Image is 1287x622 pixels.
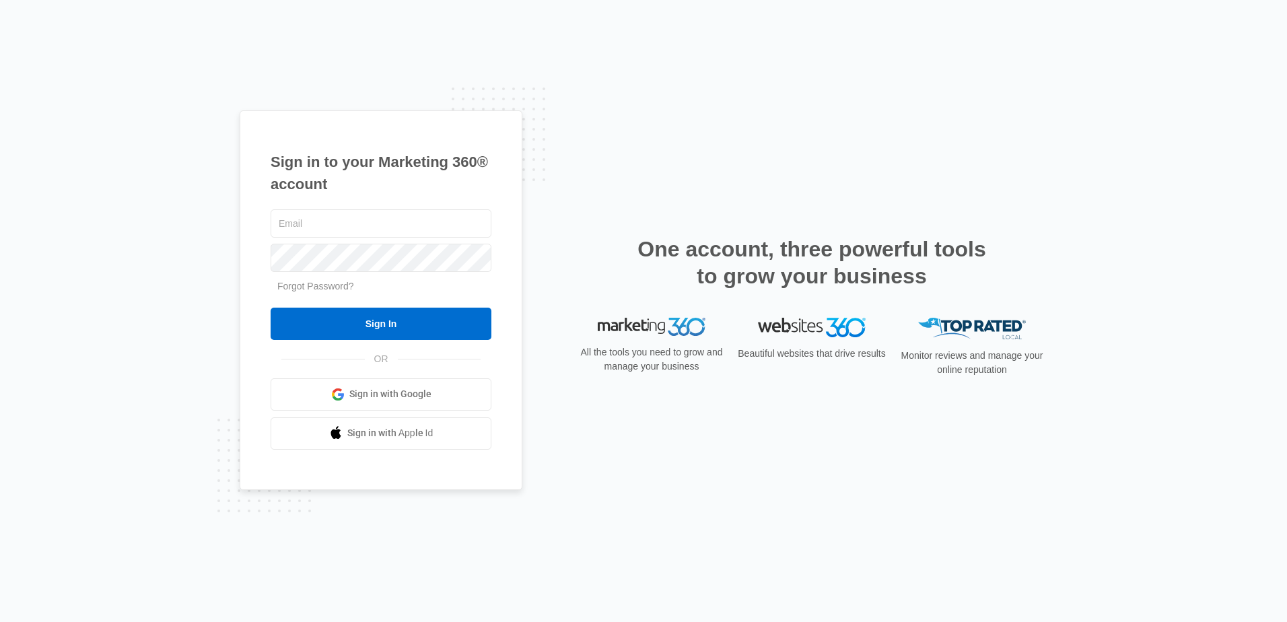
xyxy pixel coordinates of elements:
[598,318,705,337] img: Marketing 360
[736,347,887,361] p: Beautiful websites that drive results
[271,209,491,238] input: Email
[365,352,398,366] span: OR
[897,349,1047,377] p: Monitor reviews and manage your online reputation
[277,281,354,291] a: Forgot Password?
[349,387,431,401] span: Sign in with Google
[271,308,491,340] input: Sign In
[271,378,491,411] a: Sign in with Google
[633,236,990,289] h2: One account, three powerful tools to grow your business
[347,426,433,440] span: Sign in with Apple Id
[271,151,491,195] h1: Sign in to your Marketing 360® account
[918,318,1026,340] img: Top Rated Local
[576,345,727,374] p: All the tools you need to grow and manage your business
[271,417,491,450] a: Sign in with Apple Id
[758,318,866,337] img: Websites 360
